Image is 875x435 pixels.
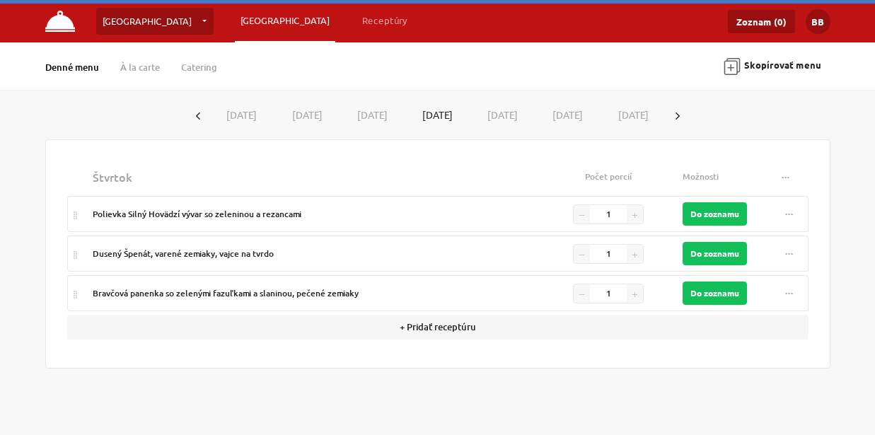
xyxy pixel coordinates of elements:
button: Do zoznamu [683,202,747,226]
button: [DATE] [405,103,470,127]
a: Zoznam (0) [728,10,795,33]
button: ... [773,168,799,187]
th: Dragndrop [67,161,88,192]
div: Počet porcií [546,170,671,183]
button: + Pridať receptúru [67,315,809,340]
button: Do zoznamu [683,282,747,305]
a: Receptúry [357,8,413,33]
button: ... [777,284,802,303]
span: ... [782,169,790,180]
button: BB [806,9,830,34]
div: Bravčová panenka so zelenými fazuľkami a slaninou, pečené zemiaky [93,287,535,300]
a: [GEOGRAPHIC_DATA] [235,8,335,33]
div: Polievka Silný Hovädzí vývar so zeleninou a rezancami [93,208,535,221]
button: [DATE] [340,102,406,128]
th: Actions [767,161,809,192]
div: Možnosti [683,170,762,183]
button: [DATE] [209,102,275,128]
button: Do zoznamu [683,242,747,265]
button: [DATE] [601,102,666,128]
button: [DATE] [535,102,601,128]
button: ... [777,204,802,224]
div: Dusený Špenát, varené zemiaky, vajce na tvrdo [93,248,535,260]
span: ... [785,245,794,256]
button: ... [777,244,802,263]
button: [DATE] [470,102,535,128]
a: Denné menu [45,61,99,74]
span: ... [785,206,794,216]
span: ... [785,285,794,296]
th: Name [87,161,540,192]
button: Skopírovať menu [714,50,830,83]
img: FUDOMA [45,11,76,32]
a: [GEOGRAPHIC_DATA] [96,8,214,35]
a: Catering [181,61,217,74]
a: À la carte [120,61,160,74]
button: [DATE] [274,102,340,128]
